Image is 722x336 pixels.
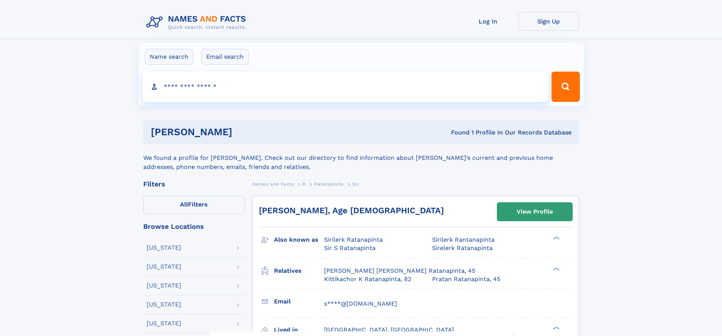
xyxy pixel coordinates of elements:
[147,302,181,308] div: [US_STATE]
[458,12,518,31] a: Log In
[143,223,245,230] div: Browse Locations
[201,49,249,65] label: Email search
[274,264,324,277] h3: Relatives
[259,206,444,215] a: [PERSON_NAME], Age [DEMOGRAPHIC_DATA]
[143,12,252,33] img: Logo Names and Facts
[497,203,572,221] a: View Profile
[518,12,579,31] a: Sign Up
[143,181,245,188] div: Filters
[314,179,344,189] a: Ratanapinta
[432,275,500,283] a: Pratan Ratanapinta, 45
[143,72,548,102] input: search input
[324,275,411,283] a: Kittikachor K Ratanapinta, 82
[517,203,553,220] div: View Profile
[252,179,294,189] a: Names and Facts
[143,144,579,172] div: We found a profile for [PERSON_NAME]. Check out our directory to find information about [PERSON_N...
[324,326,454,333] span: [GEOGRAPHIC_DATA], [GEOGRAPHIC_DATA]
[324,236,383,243] span: Sirilerk Ratanapinta
[147,264,181,270] div: [US_STATE]
[551,325,560,330] div: ❯
[180,201,188,208] span: All
[551,266,560,271] div: ❯
[274,233,324,246] h3: Also known as
[302,179,306,189] a: R
[324,244,376,252] span: Sir S Ratanapinta
[432,244,493,252] span: Sirelerk Ratanapinta
[274,295,324,308] h3: Email
[143,196,245,214] label: Filters
[551,236,560,241] div: ❯
[432,236,495,243] span: Sirilerk Rantanapinta
[151,127,342,137] h1: [PERSON_NAME]
[352,181,359,187] span: Sir
[341,128,572,137] div: Found 1 Profile In Our Records Database
[147,245,181,251] div: [US_STATE]
[302,181,306,187] span: R
[551,72,579,102] button: Search Button
[147,283,181,289] div: [US_STATE]
[147,320,181,327] div: [US_STATE]
[314,181,344,187] span: Ratanapinta
[324,267,475,275] a: [PERSON_NAME] [PERSON_NAME] Ratanapinta, 45
[145,49,193,65] label: Name search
